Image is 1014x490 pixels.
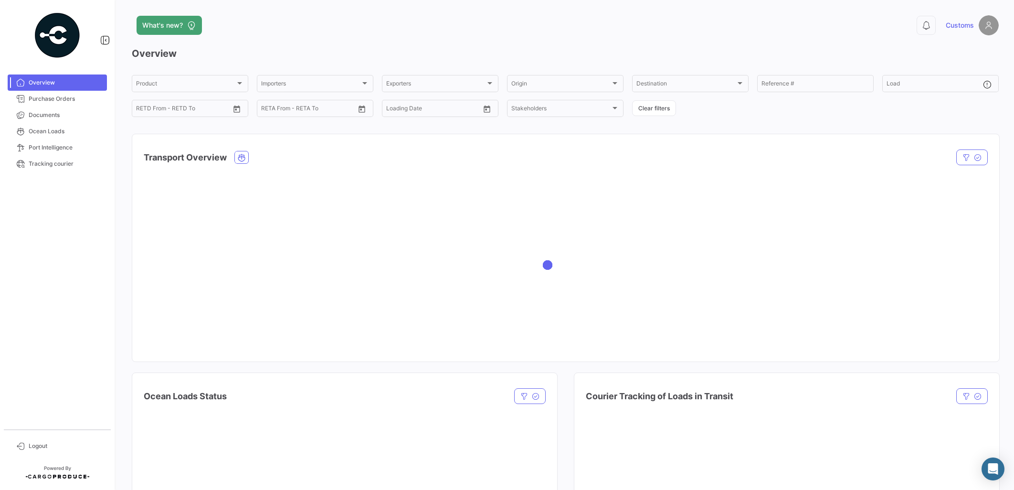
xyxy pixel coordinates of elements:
a: Ocean Loads [8,123,107,139]
button: What's new? [137,16,202,35]
span: Tracking courier [29,160,103,168]
input: From [386,107,400,113]
button: Clear filters [632,100,676,116]
button: Open calendar [230,102,244,116]
span: Exporters [386,82,486,88]
button: Open calendar [355,102,369,116]
span: Destination [636,82,736,88]
input: From [261,107,275,113]
a: Overview [8,75,107,91]
h4: Courier Tracking of Loads in Transit [586,390,733,403]
span: Origin [511,82,611,88]
span: Logout [29,442,103,450]
input: From [136,107,149,113]
button: Open calendar [480,102,494,116]
a: Tracking courier [8,156,107,172]
a: Documents [8,107,107,123]
input: To [156,107,201,113]
h4: Ocean Loads Status [144,390,227,403]
h4: Transport Overview [144,151,227,164]
span: Port Intelligence [29,143,103,152]
span: Importers [261,82,360,88]
div: Abrir Intercom Messenger [982,458,1004,480]
span: Customs [946,21,974,30]
a: Purchase Orders [8,91,107,107]
span: Ocean Loads [29,127,103,136]
span: Overview [29,78,103,87]
span: What's new? [142,21,183,30]
input: To [406,107,451,113]
input: To [281,107,326,113]
h3: Overview [132,47,999,60]
span: Documents [29,111,103,119]
a: Port Intelligence [8,139,107,156]
button: Ocean [235,151,248,163]
span: Purchase Orders [29,95,103,103]
span: Product [136,82,235,88]
img: powered-by.png [33,11,81,59]
img: placeholder-user.png [979,15,999,35]
span: Stakeholders [511,107,611,113]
